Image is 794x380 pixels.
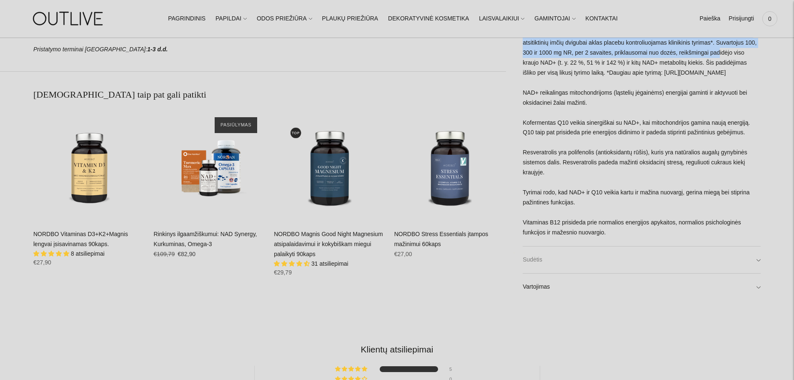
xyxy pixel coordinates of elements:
[274,109,386,221] a: NORDBO Magnis Good Night Magnesium atsipalaidavimui ir kokybiškam miegui palaikyti 90kaps
[335,366,368,372] div: 100% (5) reviews with 5 star rating
[449,366,459,372] div: 5
[764,13,776,25] span: 0
[274,260,311,267] span: 4.71 stars
[388,10,469,28] a: DEKORATYVINĖ KOSMETIKA
[178,251,195,257] span: €82,90
[523,246,761,273] a: Sudėtis
[322,10,378,28] a: PLAUKŲ PRIEŽIŪRA
[17,4,121,33] img: OUTLIVE
[33,88,506,101] h2: [DEMOGRAPHIC_DATA] taip pat gali patikti
[154,251,175,257] s: €109,79
[699,10,720,28] a: Paieška
[394,251,412,257] span: €27,00
[762,10,777,28] a: 0
[33,46,147,53] em: Pristatymo terminai [GEOGRAPHIC_DATA]:
[71,250,105,257] span: 8 atsiliepimai
[311,260,348,267] span: 31 atsiliepimai
[33,259,51,266] span: €27,90
[274,269,292,276] span: €29,79
[154,109,266,221] a: Rinkinys ilgaamžiškumui: NAD Synergy, Kurkuminas, Omega-3
[523,273,761,300] a: Vartojimas
[257,10,312,28] a: ODOS PRIEŽIŪRA
[40,343,754,355] h2: Klientų atsiliepimai
[394,109,506,221] a: NORDBO Stress Essentials įtampos mažinimui 60kaps
[168,10,205,28] a: PAGRINDINIS
[33,109,145,221] a: NORDBO Vitaminas D3+K2+Magnis lengvai įsisavinamas 90kaps.
[33,250,71,257] span: 5.00 stars
[147,46,168,53] strong: 1-3 d.d.
[729,10,754,28] a: Prisijungti
[154,231,257,247] a: Rinkinys ilgaamžiškumui: NAD Synergy, Kurkuminas, Omega-3
[479,10,524,28] a: LAISVALAIKIUI
[33,231,128,247] a: NORDBO Vitaminas D3+K2+Magnis lengvai įsisavinamas 90kaps.
[586,10,618,28] a: KONTAKTAI
[274,231,383,257] a: NORDBO Magnis Good Night Magnesium atsipalaidavimui ir kokybiškam miegui palaikyti 90kaps
[394,231,488,247] a: NORDBO Stress Essentials įtampos mažinimui 60kaps
[215,10,247,28] a: PAPILDAI
[534,10,575,28] a: GAMINTOJAI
